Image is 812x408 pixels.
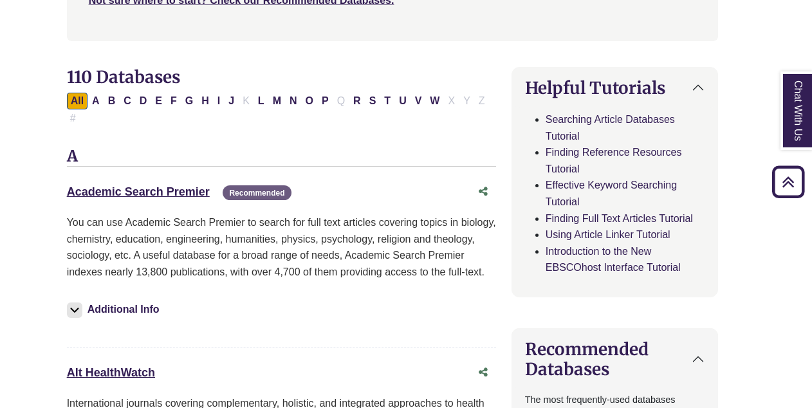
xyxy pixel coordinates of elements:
[151,93,166,109] button: Filter Results E
[181,93,197,109] button: Filter Results G
[546,246,681,274] a: Introduction to the New EBSCOhost Interface Tutorial
[546,229,670,240] a: Using Article Linker Tutorial
[167,93,181,109] button: Filter Results F
[546,213,693,224] a: Finding Full Text Articles Tutorial
[67,366,155,379] a: Alt HealthWatch
[269,93,285,109] button: Filter Results M
[318,93,333,109] button: Filter Results P
[67,147,496,167] h3: A
[411,93,426,109] button: Filter Results V
[254,93,268,109] button: Filter Results L
[223,185,291,200] span: Recommended
[349,93,365,109] button: Filter Results R
[198,93,213,109] button: Filter Results H
[768,173,809,190] a: Back to Top
[512,329,718,389] button: Recommended Databases
[525,393,705,407] p: The most frequently-used databases
[470,180,496,204] button: Share this database
[67,214,496,280] p: You can use Academic Search Premier to search for full text articles covering topics in biology, ...
[67,93,88,109] button: All
[546,147,682,174] a: Finding Reference Resources Tutorial
[104,93,120,109] button: Filter Results B
[67,185,210,198] a: Academic Search Premier
[214,93,224,109] button: Filter Results I
[546,114,675,142] a: Searching Article Databases Tutorial
[136,93,151,109] button: Filter Results D
[470,360,496,385] button: Share this database
[67,301,163,319] button: Additional Info
[225,93,238,109] button: Filter Results J
[426,93,443,109] button: Filter Results W
[546,180,677,207] a: Effective Keyword Searching Tutorial
[286,93,301,109] button: Filter Results N
[395,93,411,109] button: Filter Results U
[512,68,718,108] button: Helpful Tutorials
[88,93,104,109] button: Filter Results A
[380,93,394,109] button: Filter Results T
[302,93,317,109] button: Filter Results O
[120,93,135,109] button: Filter Results C
[67,95,490,123] div: Alpha-list to filter by first letter of database name
[67,66,180,88] span: 110 Databases
[365,93,380,109] button: Filter Results S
